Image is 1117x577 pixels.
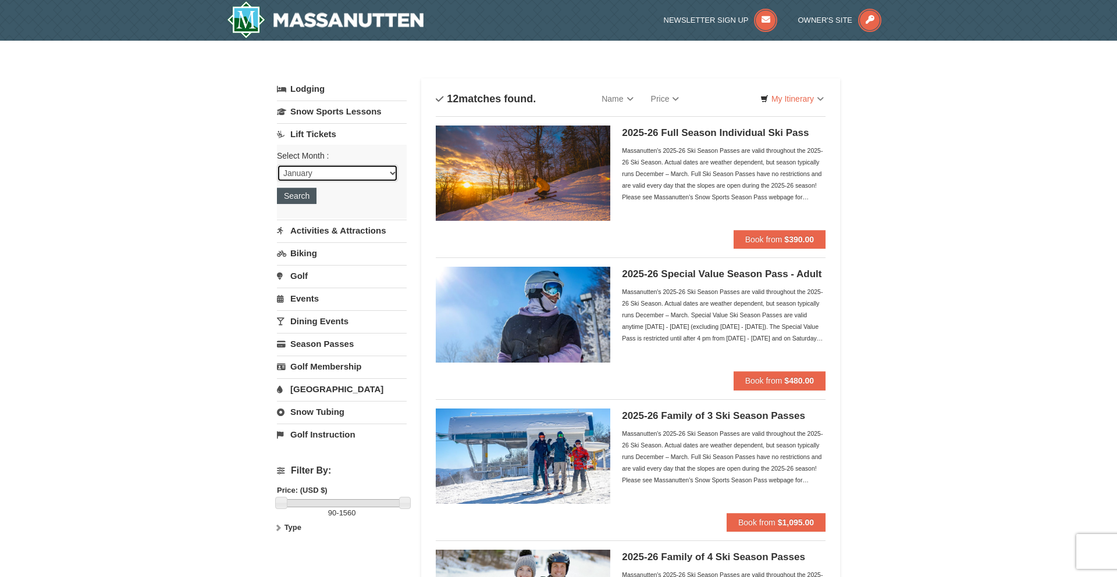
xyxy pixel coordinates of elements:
button: Book from $1,095.00 [727,513,826,532]
a: Dining Events [277,310,407,332]
a: Lift Tickets [277,123,407,145]
h5: 2025-26 Family of 3 Ski Season Passes [622,410,826,422]
div: Massanutten's 2025-26 Ski Season Passes are valid throughout the 2025-26 Ski Season. Actual dates... [622,145,826,203]
span: Book from [745,235,782,244]
span: 1560 [339,508,356,517]
button: Book from $480.00 [734,371,826,390]
a: Golf Instruction [277,424,407,445]
img: Massanutten Resort Logo [227,1,424,38]
a: Name [593,87,642,110]
a: Owner's Site [798,16,882,24]
a: Season Passes [277,333,407,354]
h5: 2025-26 Special Value Season Pass - Adult [622,268,826,280]
strong: Price: (USD $) [277,486,328,494]
h4: Filter By: [277,465,407,476]
span: Newsletter Sign Up [664,16,749,24]
div: Massanutten's 2025-26 Ski Season Passes are valid throughout the 2025-26 Ski Season. Actual dates... [622,428,826,486]
span: 12 [447,93,458,105]
a: Events [277,288,407,309]
div: Massanutten's 2025-26 Ski Season Passes are valid throughout the 2025-26 Ski Season. Actual dates... [622,286,826,344]
a: [GEOGRAPHIC_DATA] [277,378,407,400]
img: 6619937-198-dda1df27.jpg [436,267,610,362]
strong: $480.00 [784,376,814,385]
span: Book from [745,376,782,385]
strong: $1,095.00 [778,518,814,527]
a: Lodging [277,78,407,99]
span: Owner's Site [798,16,853,24]
label: - [277,507,407,519]
label: Select Month : [277,150,398,162]
a: Golf Membership [277,356,407,377]
img: 6619937-208-2295c65e.jpg [436,126,610,221]
img: 6619937-199-446e7550.jpg [436,408,610,504]
a: Price [642,87,688,110]
a: My Itinerary [753,90,831,107]
span: 90 [328,508,336,517]
a: Massanutten Resort [227,1,424,38]
h5: 2025-26 Full Season Individual Ski Pass [622,127,826,139]
strong: $390.00 [784,235,814,244]
a: Activities & Attractions [277,220,407,241]
button: Book from $390.00 [734,230,826,249]
h4: matches found. [436,93,536,105]
a: Biking [277,242,407,264]
button: Search [277,188,316,204]
strong: Type [284,523,301,532]
a: Golf [277,265,407,286]
h5: 2025-26 Family of 4 Ski Season Passes [622,551,826,563]
a: Snow Tubing [277,401,407,422]
span: Book from [738,518,776,527]
a: Newsletter Sign Up [664,16,778,24]
a: Snow Sports Lessons [277,101,407,122]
